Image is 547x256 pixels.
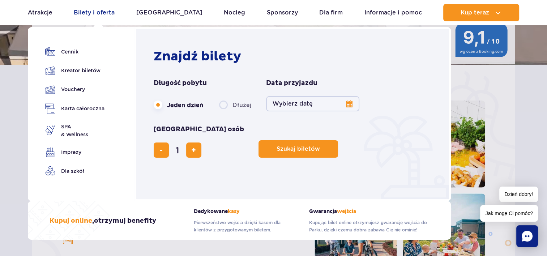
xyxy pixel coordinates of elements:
[516,225,538,247] div: Chat
[266,79,317,88] span: Data przyjazdu
[50,217,92,225] span: Kupuj online
[224,4,245,21] a: Nocleg
[45,47,104,57] a: Cennik
[154,48,435,64] h2: Znajdź bilety
[154,142,169,158] button: usuń bilet
[136,4,202,21] a: [GEOGRAPHIC_DATA]
[61,123,88,138] span: SPA & Wellness
[364,4,422,21] a: Informacje i pomoc
[45,84,104,95] a: Vouchery
[309,208,429,214] strong: Gwarancja
[228,208,240,214] span: kasy
[154,97,203,112] label: Jeden dzień
[194,219,298,234] p: Pierwszeństwo wejścia dzięki kasom dla klientów z przygotowanym biletem.
[267,4,298,21] a: Sponsorzy
[154,125,244,134] span: [GEOGRAPHIC_DATA] osób
[154,79,435,158] form: Planowanie wizyty w Park of Poland
[480,205,538,222] span: Jak mogę Ci pomóc?
[45,65,104,76] a: Kreator biletów
[219,97,252,112] label: Dłużej
[28,4,52,21] a: Atrakcje
[266,96,359,111] button: Wybierz datę
[45,103,104,114] a: Karta całoroczna
[461,9,489,16] span: Kup teraz
[45,123,104,138] a: SPA& Wellness
[443,4,519,21] button: Kup teraz
[499,187,538,202] span: Dzień dobry!
[319,4,343,21] a: Dla firm
[309,219,429,234] p: Kupując bilet online otrzymujesz gwarancję wejścia do Parku, dzięki czemu dobra zabawa Cię nie om...
[169,141,186,159] input: liczba biletów
[45,147,104,157] a: Imprezy
[277,146,320,152] span: Szukaj biletów
[154,79,207,88] span: Długość pobytu
[186,142,201,158] button: dodaj bilet
[74,4,115,21] a: Bilety i oferta
[45,166,104,176] a: Dla szkół
[258,140,338,158] button: Szukaj biletów
[50,217,156,225] h3: , otrzymuj benefity
[194,208,298,214] strong: Dedykowane
[337,208,356,214] span: wejścia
